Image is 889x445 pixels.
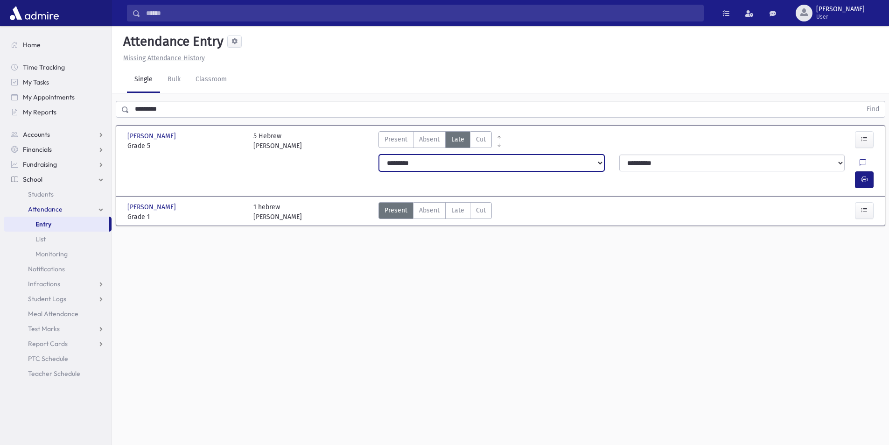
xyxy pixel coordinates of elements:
a: Notifications [4,261,112,276]
span: My Tasks [23,78,49,86]
div: 1 hebrew [PERSON_NAME] [253,202,302,222]
a: My Reports [4,105,112,120]
div: AttTypes [378,131,492,151]
span: Late [451,205,464,215]
a: Student Logs [4,291,112,306]
span: Meal Attendance [28,310,78,318]
a: Meal Attendance [4,306,112,321]
a: Report Cards [4,336,112,351]
a: Classroom [188,67,234,93]
span: My Reports [23,108,56,116]
span: Accounts [23,130,50,139]
button: Find [861,101,885,117]
a: Bulk [160,67,188,93]
span: Entry [35,220,51,228]
span: Home [23,41,41,49]
a: Accounts [4,127,112,142]
a: Single [127,67,160,93]
a: Entry [4,217,109,232]
a: Fundraising [4,157,112,172]
a: Home [4,37,112,52]
span: [PERSON_NAME] [127,131,178,141]
span: Absent [419,134,440,144]
span: Report Cards [28,339,68,348]
a: Financials [4,142,112,157]
span: Grade 5 [127,141,244,151]
a: Students [4,187,112,202]
span: Time Tracking [23,63,65,71]
a: Monitoring [4,247,112,261]
u: Missing Attendance History [123,54,205,62]
span: Late [451,134,464,144]
a: Teacher Schedule [4,366,112,381]
a: Test Marks [4,321,112,336]
span: Present [385,134,407,144]
span: Notifications [28,265,65,273]
span: List [35,235,46,243]
span: Student Logs [28,295,66,303]
span: [PERSON_NAME] [127,202,178,212]
a: Time Tracking [4,60,112,75]
span: Present [385,205,407,215]
img: AdmirePro [7,4,61,22]
span: Attendance [28,205,63,213]
span: Infractions [28,280,60,288]
span: Cut [476,205,486,215]
span: Grade 1 [127,212,244,222]
span: Fundraising [23,160,57,169]
a: PTC Schedule [4,351,112,366]
a: Infractions [4,276,112,291]
span: [PERSON_NAME] [816,6,865,13]
a: Attendance [4,202,112,217]
a: Missing Attendance History [119,54,205,62]
span: My Appointments [23,93,75,101]
span: Financials [23,145,52,154]
span: Teacher Schedule [28,369,80,378]
a: My Tasks [4,75,112,90]
span: Monitoring [35,250,68,258]
a: List [4,232,112,247]
div: AttTypes [378,202,492,222]
span: PTC Schedule [28,354,68,363]
span: User [816,13,865,21]
a: School [4,172,112,187]
span: Students [28,190,54,198]
span: Test Marks [28,325,60,333]
div: 5 Hebrew [PERSON_NAME] [253,131,302,151]
h5: Attendance Entry [119,34,224,49]
input: Search [140,5,703,21]
span: Absent [419,205,440,215]
span: School [23,175,42,184]
a: My Appointments [4,90,112,105]
span: Cut [476,134,486,144]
